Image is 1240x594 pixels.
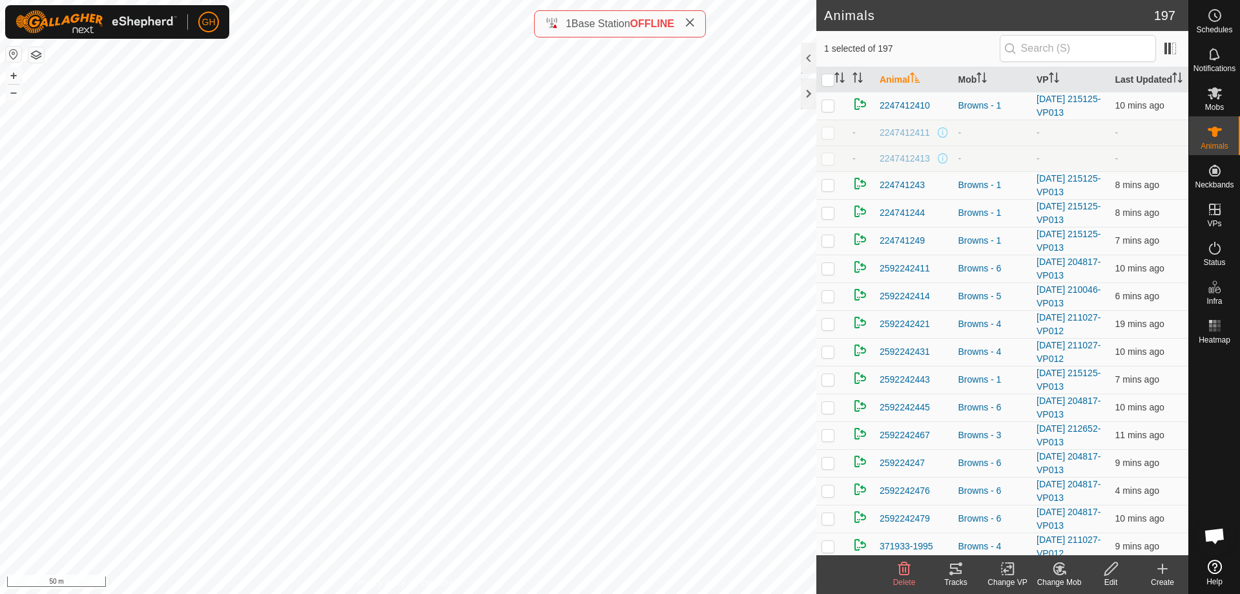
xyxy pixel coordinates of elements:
a: Privacy Policy [357,577,406,589]
span: 2247412410 [880,99,930,112]
span: Neckbands [1195,181,1234,189]
img: returning on [852,176,868,191]
button: Reset Map [6,47,21,62]
div: Browns - 1 [958,373,1027,387]
span: Help [1206,578,1223,586]
span: 2592242467 [880,429,930,442]
a: [DATE] 215125-VP013 [1037,201,1100,225]
span: 1 [566,18,572,29]
a: [DATE] 204817-VP013 [1037,479,1100,503]
div: Open chat [1195,516,1234,555]
img: returning on [852,537,868,553]
span: OFFLINE [630,18,674,29]
a: [DATE] 212652-VP013 [1037,423,1100,447]
a: [DATE] 211027-VP012 [1037,340,1100,364]
span: 2592242431 [880,345,930,359]
p-sorticon: Activate to sort [852,74,863,85]
div: Browns - 4 [958,540,1027,553]
span: 224741243 [880,178,925,192]
span: Animals [1201,142,1228,150]
div: Change Mob [1033,577,1085,588]
div: Browns - 6 [958,512,1027,525]
div: Browns - 6 [958,456,1027,470]
span: 1 selected of 197 [824,42,1000,56]
div: Browns - 3 [958,429,1027,442]
span: Delete [893,578,916,587]
a: [DATE] 215125-VP013 [1037,94,1100,118]
span: GH [202,16,216,29]
span: 2247412413 [880,152,930,165]
span: 11 Sept 2025, 2:07 pm [1115,485,1159,496]
span: VPs [1207,220,1221,228]
div: Browns - 1 [958,234,1027,248]
img: returning on [852,315,868,330]
div: Create [1137,577,1188,588]
img: returning on [852,204,868,219]
img: returning on [852,509,868,525]
a: Contact Us [421,577,459,589]
a: [DATE] 204817-VP013 [1037,507,1100,531]
span: Mobs [1205,103,1224,111]
span: 2592242411 [880,262,930,275]
div: Browns - 1 [958,178,1027,192]
div: Browns - 1 [958,206,1027,220]
div: Browns - 4 [958,317,1027,331]
span: - [852,153,856,164]
div: - [958,126,1027,140]
img: Gallagher Logo [15,10,177,34]
span: 224741244 [880,206,925,220]
span: 11 Sept 2025, 2:00 pm [1115,513,1164,524]
span: 11 Sept 2025, 2:01 pm [1115,263,1164,273]
img: returning on [852,370,868,386]
span: 11 Sept 2025, 1:52 pm [1115,319,1164,329]
button: + [6,68,21,83]
span: 11 Sept 2025, 2:00 pm [1115,430,1164,440]
div: - [958,152,1027,165]
div: Edit [1085,577,1137,588]
app-display-virtual-paddock-transition: - [1037,153,1040,164]
span: 2592242476 [880,484,930,498]
th: Last Updated [1110,67,1189,92]
a: [DATE] 211027-VP012 [1037,535,1100,558]
a: [DATE] 215125-VP013 [1037,368,1100,392]
span: - [852,127,856,138]
img: returning on [852,343,868,358]
p-sorticon: Activate to sort [976,74,987,85]
span: Schedules [1196,26,1232,34]
app-display-virtual-paddock-transition: - [1037,127,1040,138]
span: Infra [1206,297,1222,305]
a: [DATE] 204817-VP013 [1037,451,1100,475]
span: 2592242421 [880,317,930,331]
span: 11 Sept 2025, 2:01 pm [1115,458,1159,468]
span: 11 Sept 2025, 2:03 pm [1115,374,1159,385]
span: Notifications [1193,65,1235,72]
img: returning on [852,259,868,275]
img: returning on [852,482,868,497]
span: 2592242445 [880,401,930,414]
th: Mob [953,67,1032,92]
span: 11 Sept 2025, 2:05 pm [1115,291,1159,301]
a: [DATE] 215125-VP013 [1037,173,1100,197]
div: Change VP [982,577,1033,588]
span: 197 [1154,6,1175,25]
img: returning on [852,287,868,302]
div: Browns - 6 [958,262,1027,275]
span: 11 Sept 2025, 2:02 pm [1115,541,1159,551]
span: 11 Sept 2025, 2:00 pm [1115,346,1164,357]
div: Browns - 1 [958,99,1027,112]
a: [DATE] 210046-VP013 [1037,284,1100,308]
span: 11 Sept 2025, 2:01 pm [1115,402,1164,412]
th: Animal [874,67,953,92]
span: 2247412411 [880,126,930,140]
img: returning on [852,231,868,247]
span: 11 Sept 2025, 2:03 pm [1115,180,1159,190]
p-sorticon: Activate to sort [1172,74,1183,85]
div: Browns - 6 [958,401,1027,414]
span: - [1115,127,1119,138]
div: Tracks [930,577,982,588]
a: [DATE] 211027-VP012 [1037,312,1100,336]
a: Help [1189,555,1240,591]
span: 259224247 [880,456,925,470]
span: Status [1203,259,1225,266]
img: returning on [852,96,868,112]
